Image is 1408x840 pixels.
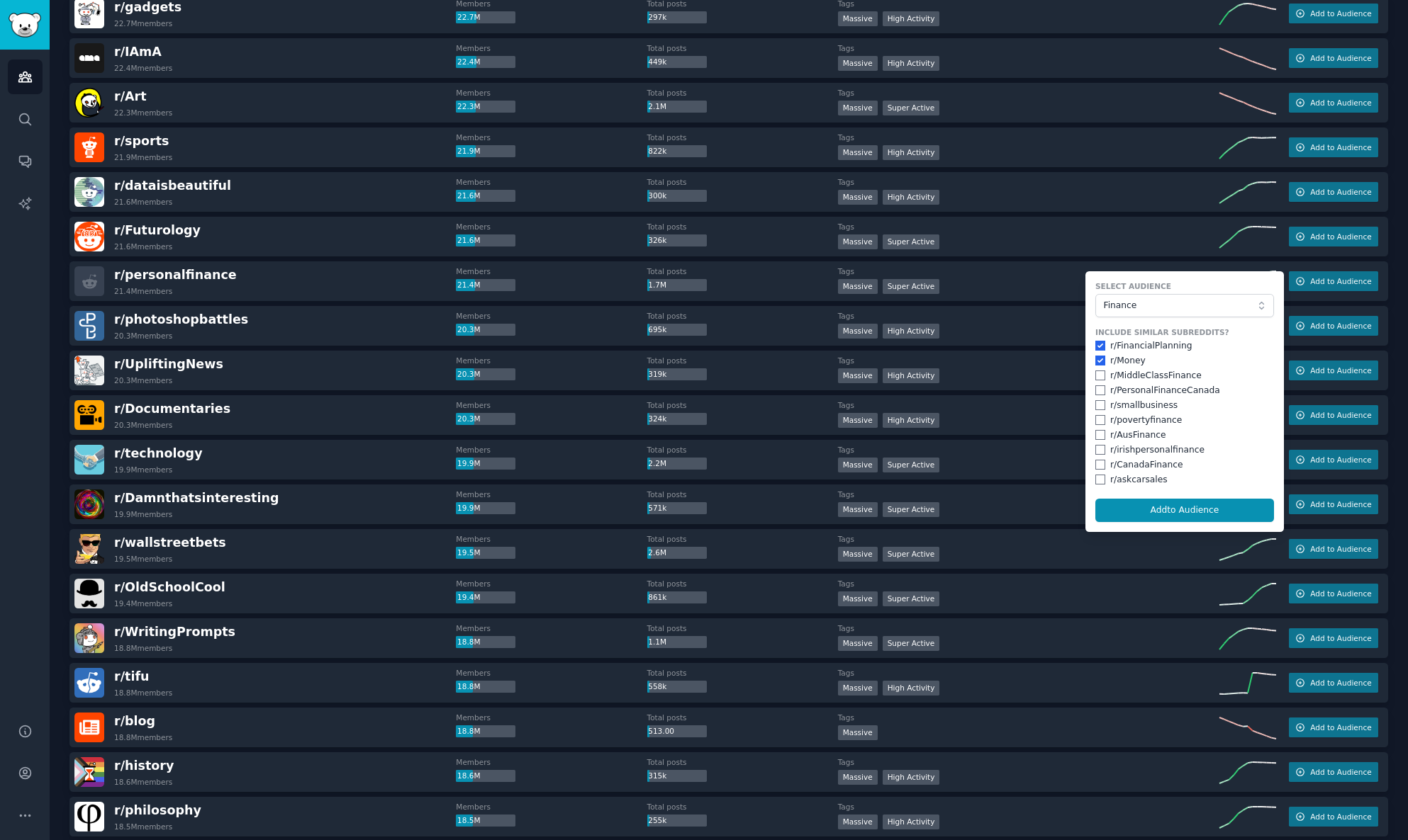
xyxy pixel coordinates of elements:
div: High Activity [883,681,940,696]
dt: Total posts [647,534,838,544]
dt: Tags [838,489,1219,499]
div: High Activity [883,190,940,205]
span: r/ blog [114,714,155,728]
div: High Activity [883,413,940,428]
span: r/ photoshopbattles [114,312,248,327]
img: IAmA [74,43,104,73]
span: r/ dataisbeautiful [114,178,231,193]
button: Add to Audience [1289,182,1378,202]
button: Add to Audience [1289,673,1378,693]
div: 326k [647,234,707,247]
div: 18.8M members [114,688,172,698]
div: Super Active [883,547,940,562]
span: r/ tifu [114,669,149,683]
div: r/ MiddleClassFinance [1110,370,1202,382]
div: Massive [838,681,878,696]
div: 20.3M members [114,331,172,341]
dt: Tags [838,668,1219,678]
div: 861k [647,591,707,604]
span: Add to Audience [1310,410,1371,420]
div: r/ AusFinance [1110,429,1166,442]
span: Add to Audience [1310,812,1371,822]
dt: Members [456,489,647,499]
div: r/ Money [1110,355,1146,368]
div: r/ PersonalFinanceCanada [1110,385,1220,397]
div: r/ FinancialPlanning [1110,340,1192,353]
img: Futurology [74,222,104,251]
dt: Total posts [647,802,838,812]
div: 18.8M [456,681,515,693]
div: 19.9M members [114,509,172,519]
span: Add to Audience [1310,8,1371,18]
dt: Tags [838,757,1219,767]
div: 22.4M members [114,63,172,73]
div: High Activity [883,815,940,829]
img: WritingPrompts [74,623,104,653]
span: Add to Audience [1310,365,1371,375]
button: Add to Audience [1289,93,1378,113]
div: 19.4M [456,591,515,604]
dt: Total posts [647,445,838,455]
img: dataisbeautiful [74,177,104,207]
div: 513.00 [647,725,707,738]
div: Massive [838,458,878,472]
div: 18.6M [456,770,515,783]
span: r/ technology [114,446,203,460]
dt: Total posts [647,713,838,722]
label: Include Similar Subreddits? [1095,327,1274,337]
div: 18.8M members [114,643,172,653]
dt: Tags [838,43,1219,53]
div: 19.9M [456,458,515,470]
dt: Total posts [647,222,838,232]
button: Add to Audience [1289,316,1378,336]
dt: Total posts [647,623,838,633]
div: Massive [838,101,878,115]
div: Super Active [883,234,940,249]
div: 18.8M members [114,732,172,742]
div: High Activity [883,324,940,339]
dt: Total posts [647,579,838,589]
dt: Tags [838,311,1219,321]
button: Addto Audience [1095,499,1274,523]
span: Add to Audience [1310,589,1371,598]
button: Add to Audience [1289,137,1378,157]
span: r/ sports [114,134,169,148]
dt: Members [456,757,647,767]
div: 319k [647,368,707,381]
span: r/ history [114,759,174,773]
div: Massive [838,234,878,249]
dt: Tags [838,177,1219,187]
dt: Members [456,623,647,633]
div: 19.9M members [114,465,172,475]
div: 324k [647,413,707,426]
span: Add to Audience [1310,321,1371,331]
img: sports [74,132,104,162]
button: Add to Audience [1289,227,1378,246]
dt: Tags [838,132,1219,142]
div: 18.5M members [114,822,172,832]
img: GummySearch logo [9,13,41,38]
span: r/ OldSchoolCool [114,580,225,594]
button: Add to Audience [1289,48,1378,68]
span: Add to Audience [1310,544,1371,554]
dt: Tags [838,88,1219,98]
div: 255k [647,815,707,827]
div: 21.4M members [114,286,172,296]
dt: Tags [838,266,1219,276]
div: 22.7M members [114,18,172,28]
div: 20.3M members [114,375,172,385]
div: Massive [838,502,878,517]
dt: Total posts [647,43,838,53]
dt: Total posts [647,668,838,678]
dt: Total posts [647,311,838,321]
dt: Members [456,579,647,589]
dt: Tags [838,222,1219,232]
dt: Total posts [647,266,838,276]
button: Add to Audience [1289,717,1378,737]
div: Massive [838,145,878,160]
img: wallstreetbets [74,534,104,564]
div: 2.2M [647,458,707,470]
span: Finance [1103,300,1258,312]
div: r/ askcarsales [1110,474,1168,487]
span: r/ Art [114,89,147,103]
